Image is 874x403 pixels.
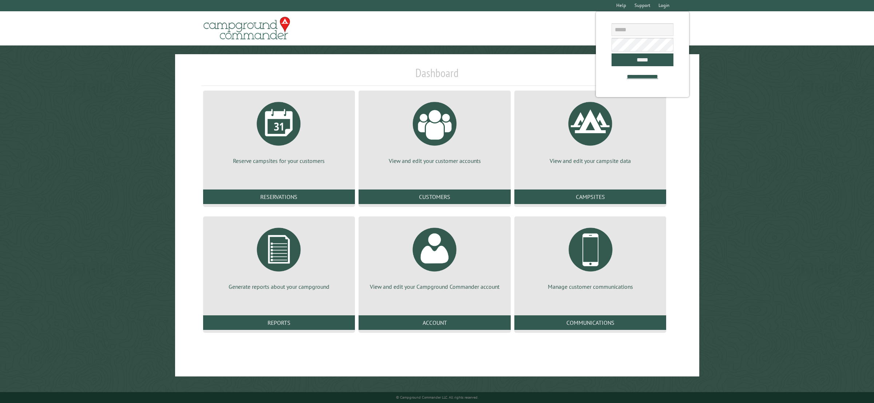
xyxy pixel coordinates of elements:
[514,189,667,204] a: Campsites
[212,157,347,165] p: Reserve campsites for your customers
[396,395,478,400] small: © Campground Commander LLC. All rights reserved.
[212,96,347,165] a: Reserve campsites for your customers
[367,283,502,291] p: View and edit your Campground Commander account
[523,96,658,165] a: View and edit your campsite data
[367,222,502,291] a: View and edit your Campground Commander account
[523,157,658,165] p: View and edit your campsite data
[201,14,292,43] img: Campground Commander
[514,315,667,330] a: Communications
[212,283,347,291] p: Generate reports about your campground
[359,189,511,204] a: Customers
[359,315,511,330] a: Account
[523,283,658,291] p: Manage customer communications
[212,222,347,291] a: Generate reports about your campground
[367,96,502,165] a: View and edit your customer accounts
[201,66,673,86] h1: Dashboard
[367,157,502,165] p: View and edit your customer accounts
[203,315,355,330] a: Reports
[523,222,658,291] a: Manage customer communications
[203,189,355,204] a: Reservations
